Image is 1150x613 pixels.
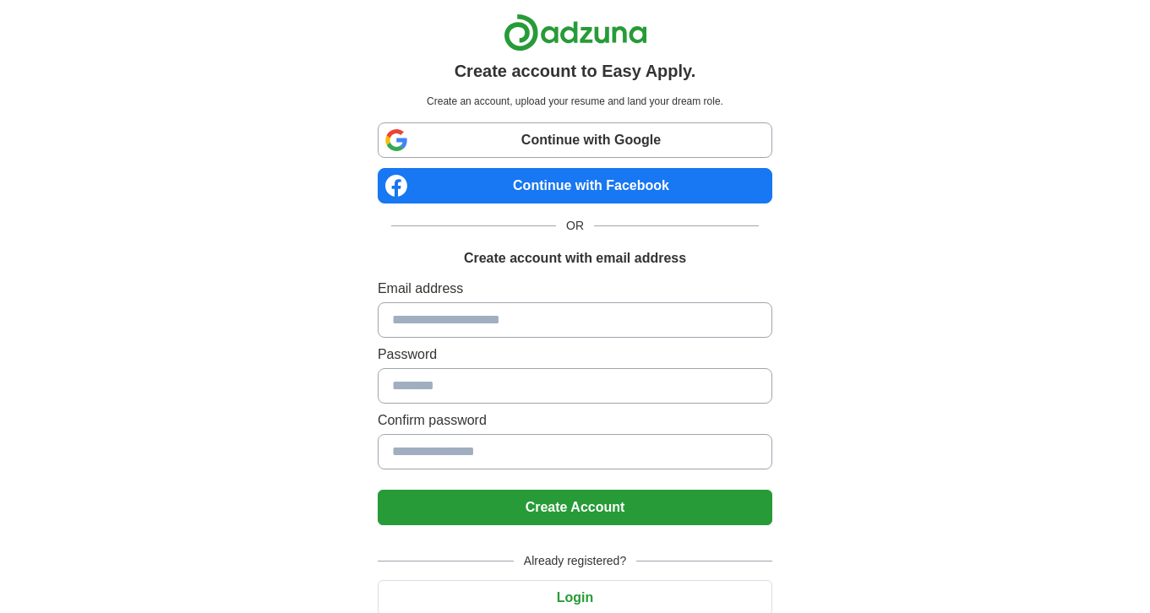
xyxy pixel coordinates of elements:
span: OR [556,217,594,235]
a: Continue with Facebook [378,168,772,203]
img: Adzuna logo [504,14,647,52]
h1: Create account to Easy Apply. [455,58,696,84]
a: Continue with Google [378,122,772,158]
button: Create Account [378,490,772,525]
label: Email address [378,279,772,299]
h1: Create account with email address [464,248,686,269]
span: Already registered? [514,552,636,570]
p: Create an account, upload your resume and land your dream role. [381,94,769,109]
label: Confirm password [378,410,772,431]
a: Login [378,590,772,605]
label: Password [378,344,772,365]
